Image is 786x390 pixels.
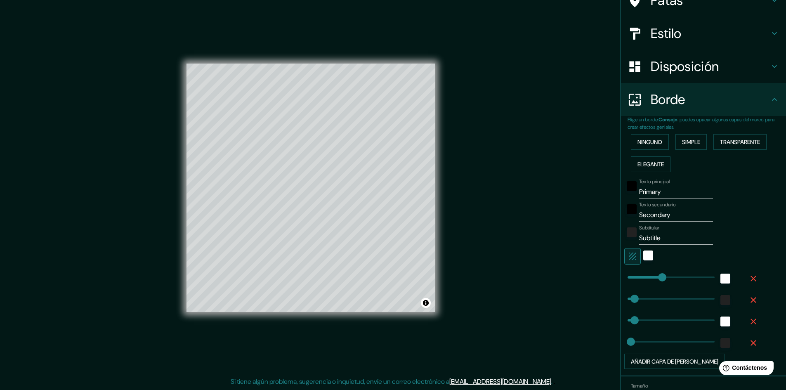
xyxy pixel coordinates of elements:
button: Simple [675,134,707,150]
a: [EMAIL_ADDRESS][DOMAIN_NAME] [449,377,551,386]
font: Texto principal [639,178,670,185]
button: negro [627,204,637,214]
font: Transparente [720,138,760,146]
font: Subtitular [639,225,659,231]
div: Estilo [621,17,786,50]
button: color-222222 [720,295,730,305]
div: Borde [621,83,786,116]
button: Activar o desactivar atribución [421,298,431,308]
font: : puedes opacar algunas capas del marco para crear efectos geniales. [628,116,774,130]
iframe: Lanzador de widgets de ayuda [713,358,777,381]
div: Disposición [621,50,786,83]
button: negro [627,181,637,191]
font: Elige un borde. [628,116,659,123]
button: blanco [643,251,653,260]
font: . [554,377,555,386]
button: Transparente [713,134,767,150]
font: Simple [682,138,700,146]
font: Añadir capa de [PERSON_NAME] [631,358,718,365]
font: Si tiene algún problema, sugerencia o inquietud, envíe un correo electrónico a [231,377,449,386]
font: Borde [651,91,685,108]
font: Disposición [651,58,719,75]
button: blanco [720,274,730,284]
button: Ninguno [631,134,669,150]
button: Elegante [631,156,670,172]
font: . [551,377,552,386]
font: Tamaño [631,383,648,390]
font: Texto secundario [639,201,676,208]
button: Añadir capa de [PERSON_NAME] [624,354,725,369]
font: Elegante [637,161,664,168]
button: blanco [720,317,730,326]
font: Estilo [651,25,682,42]
font: . [552,377,554,386]
font: Consejo [659,116,677,123]
font: Ninguno [637,138,662,146]
button: color-222222 [627,227,637,237]
button: color-222222 [720,338,730,348]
